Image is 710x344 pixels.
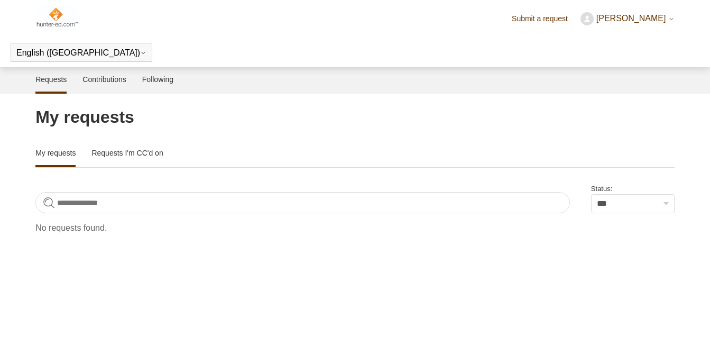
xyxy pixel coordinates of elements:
button: English ([GEOGRAPHIC_DATA]) [16,48,146,58]
span: [PERSON_NAME] [596,14,666,23]
label: Status: [591,184,675,194]
img: Hunter-Ed Help Center home page [35,6,78,28]
a: Requests I'm CC'd on [91,141,163,165]
a: Requests [35,67,67,92]
a: My requests [35,141,76,165]
a: Submit a request [512,13,578,24]
p: No requests found. [35,222,675,234]
h1: My requests [35,104,675,130]
a: Following [142,67,173,92]
a: Contributions [82,67,126,92]
button: [PERSON_NAME] [580,12,675,25]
